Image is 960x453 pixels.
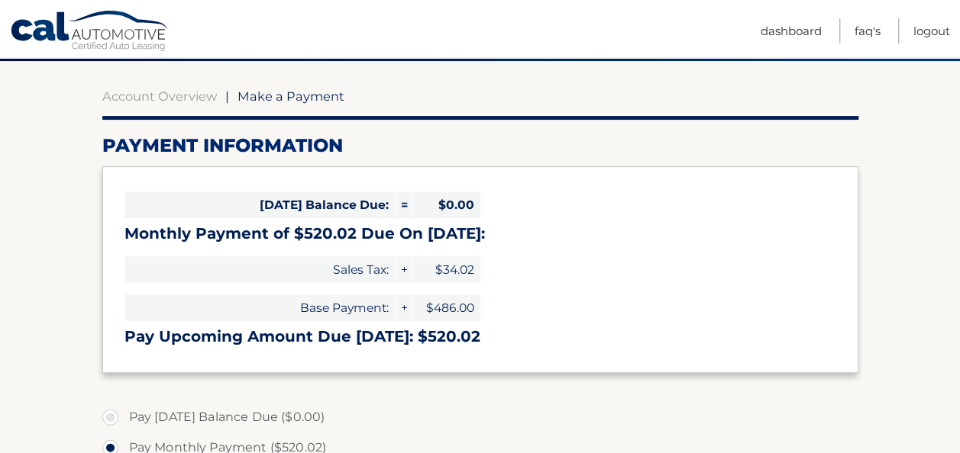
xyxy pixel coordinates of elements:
span: | [225,88,229,104]
span: + [396,294,411,321]
span: + [396,256,411,283]
h2: Payment Information [102,134,858,157]
a: FAQ's [855,18,881,43]
span: Sales Tax: [124,256,395,283]
h3: Pay Upcoming Amount Due [DATE]: $520.02 [124,327,836,346]
label: Pay [DATE] Balance Due ($0.00) [102,402,858,432]
span: $486.00 [412,294,480,321]
h3: Monthly Payment of $520.02 Due On [DATE]: [124,224,836,243]
span: $34.02 [412,256,480,283]
span: [DATE] Balance Due: [124,191,395,218]
a: Dashboard [761,18,822,43]
span: Base Payment: [124,294,395,321]
a: Cal Automotive [10,10,170,54]
span: $0.00 [412,191,480,218]
span: = [396,191,411,218]
a: Account Overview [102,88,217,104]
span: Make a Payment [238,88,344,104]
a: Logout [913,18,950,43]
